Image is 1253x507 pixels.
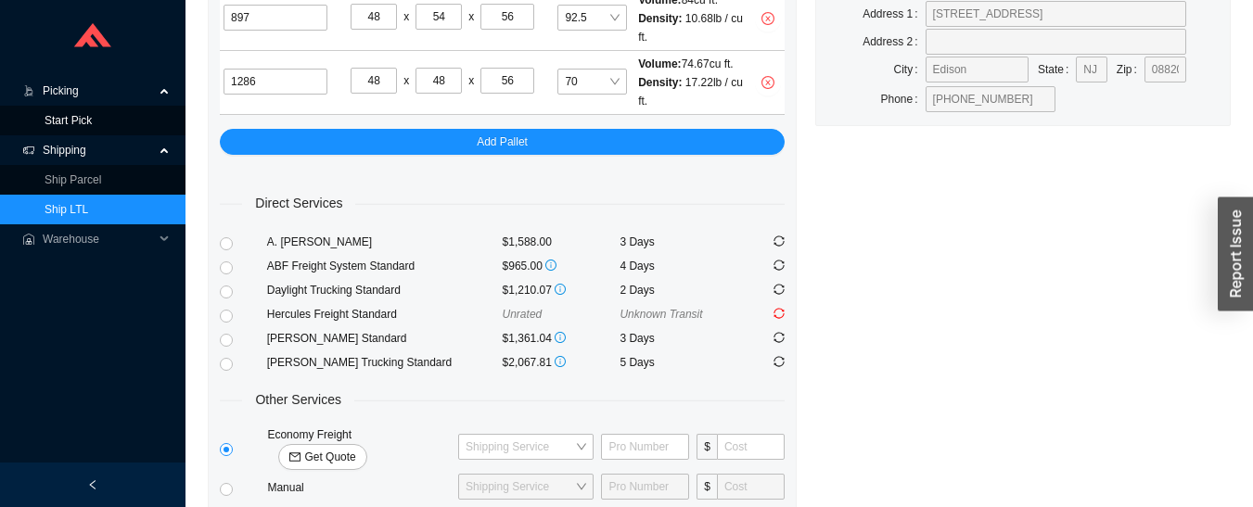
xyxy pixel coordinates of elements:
[351,4,397,30] input: L
[503,329,620,348] div: $1,361.04
[881,86,926,112] label: Phone
[468,71,474,90] div: x
[242,389,354,411] span: Other Services
[416,68,462,94] input: W
[774,235,785,247] span: sync
[503,281,620,299] div: $1,210.07
[638,12,682,25] span: Density:
[774,332,785,343] span: sync
[220,129,785,155] button: Add Pallet
[638,55,748,73] div: 74.67 cu ft.
[545,260,556,271] span: info-circle
[503,257,620,275] div: $965.00
[620,257,737,275] div: 4 Days
[1038,57,1076,82] label: State
[267,257,503,275] div: ABF Freight System Standard
[263,425,454,470] div: Economy Freight
[601,474,689,500] input: Pro Number
[638,57,681,70] span: Volume:
[638,73,748,110] div: 17.22 lb / cu ft.
[717,434,785,460] input: Cost
[351,68,397,94] input: L
[468,7,474,26] div: x
[717,474,785,500] input: Cost
[1117,57,1144,82] label: Zip
[45,114,92,127] a: Start Pick
[620,329,737,348] div: 3 Days
[242,193,355,214] span: Direct Services
[480,68,534,94] input: H
[43,224,154,254] span: Warehouse
[555,356,566,367] span: info-circle
[278,444,366,470] button: mailGet Quote
[755,6,781,32] button: close-circle
[755,70,781,95] button: close-circle
[267,305,503,323] div: Hercules Freight Standard
[267,281,503,299] div: Daylight Trucking Standard
[503,353,620,372] div: $2,067.81
[263,478,454,497] div: Manual
[480,4,534,30] input: H
[45,173,101,186] a: Ship Parcel
[503,233,620,251] div: $1,588.00
[755,12,781,25] span: close-circle
[565,6,620,30] span: 92.5
[267,329,503,348] div: [PERSON_NAME] Standard
[43,135,154,165] span: Shipping
[697,474,717,500] span: $
[774,356,785,367] span: sync
[87,479,98,490] span: left
[403,71,409,90] div: x
[565,70,620,94] span: 70
[697,434,717,460] span: $
[774,260,785,271] span: sync
[894,57,926,82] label: City
[503,308,543,321] span: Unrated
[620,281,737,299] div: 2 Days
[304,448,355,466] span: Get Quote
[755,76,781,89] span: close-circle
[267,233,503,251] div: A. [PERSON_NAME]
[638,76,682,89] span: Density:
[620,233,737,251] div: 3 Days
[403,7,409,26] div: x
[477,133,528,151] span: Add Pallet
[555,332,566,343] span: info-circle
[620,308,702,321] span: Unknown Transit
[45,203,88,216] a: Ship LTL
[267,353,503,372] div: [PERSON_NAME] Trucking Standard
[774,284,785,295] span: sync
[555,284,566,295] span: info-circle
[863,29,925,55] label: Address 2
[601,434,689,460] input: Pro Number
[620,353,737,372] div: 5 Days
[863,1,925,27] label: Address 1
[416,4,462,30] input: W
[43,76,154,106] span: Picking
[289,451,300,464] span: mail
[638,9,748,46] div: 10.68 lb / cu ft.
[774,308,785,319] span: sync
